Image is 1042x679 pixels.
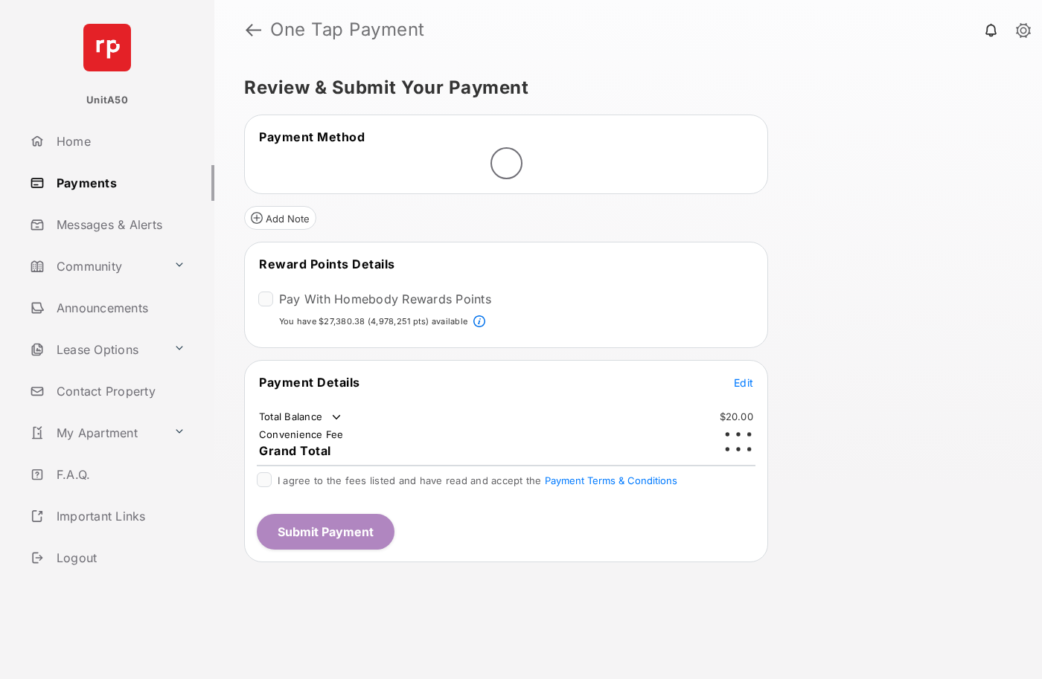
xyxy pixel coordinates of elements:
[24,332,167,367] a: Lease Options
[734,375,753,390] button: Edit
[24,165,214,201] a: Payments
[719,410,755,423] td: $20.00
[244,206,316,230] button: Add Note
[244,79,1000,97] h5: Review & Submit Your Payment
[259,443,331,458] span: Grand Total
[279,292,491,306] label: Pay With Homebody Rewards Points
[24,415,167,451] a: My Apartment
[24,290,214,326] a: Announcements
[24,207,214,242] a: Messages & Alerts
[270,21,425,39] strong: One Tap Payment
[24,498,191,534] a: Important Links
[24,540,214,576] a: Logout
[24,123,214,159] a: Home
[259,375,360,390] span: Payment Details
[24,373,214,409] a: Contact Property
[24,457,214,492] a: F.A.Q.
[259,129,365,144] span: Payment Method
[83,24,131,71] img: svg+xml;base64,PHN2ZyB4bWxucz0iaHR0cDovL3d3dy53My5vcmcvMjAwMC9zdmciIHdpZHRoPSI2NCIgaGVpZ2h0PSI2NC...
[257,514,394,550] button: Submit Payment
[258,410,344,425] td: Total Balance
[24,248,167,284] a: Community
[279,315,467,328] p: You have $27,380.38 (4,978,251 pts) available
[278,474,677,486] span: I agree to the fees listed and have read and accept the
[545,474,677,486] button: I agree to the fees listed and have read and accept the
[734,376,753,389] span: Edit
[258,428,345,441] td: Convenience Fee
[86,93,128,108] p: UnitA50
[259,257,395,271] span: Reward Points Details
